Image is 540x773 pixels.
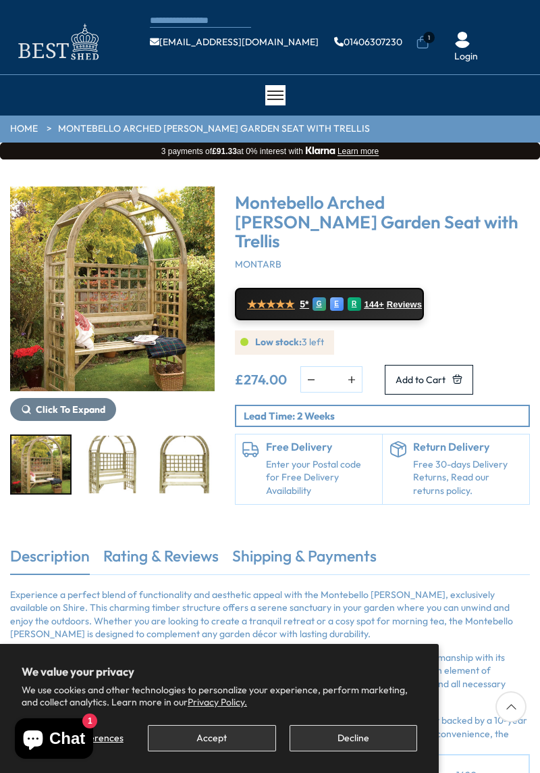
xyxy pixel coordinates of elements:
[413,441,522,453] h6: Return Delivery
[83,436,142,493] img: MONTARBCutOutImage_6a1dbe3e-c9e2-46f8-986f-19a658146507_200x200.jpg
[215,186,419,421] div: 2 / 4
[10,186,215,421] div: 1 / 4
[11,436,70,493] img: MONTARBLifestyleImage_c25ef558-69ab-46d7-ac2c-265a0795fd63_200x200.jpg
[454,50,478,64] a: Login
[416,36,429,49] a: 1
[385,365,473,395] button: Add to Cart
[235,258,281,270] span: MONTARB
[232,545,377,574] a: Shipping & Payments
[155,436,213,493] img: Montebello_Arbour_2_-_MONTARB_200x200.jpg
[10,589,530,641] p: Experience a perfect blend of functionality and aesthetic appeal with the Montebello [PERSON_NAME...
[413,458,522,498] p: Free 30-days Delivery Returns, Read our returns policy.
[153,434,215,495] div: 3 / 4
[235,373,287,386] ins: £274.00
[330,297,344,311] div: E
[10,398,116,421] button: Click To Expand
[244,409,529,423] p: Lead Time: 2 Weeks
[10,434,72,495] div: 1 / 4
[10,122,38,136] a: HOME
[36,403,105,416] span: Click To Expand
[235,288,424,320] a: ★★★★★ 5* G E R 144+ Reviews
[150,37,319,47] a: [EMAIL_ADDRESS][DOMAIN_NAME]
[313,297,326,311] div: G
[266,441,375,453] h6: Free Delivery
[364,299,384,310] span: 144+
[235,193,530,251] h3: Montebello Arched [PERSON_NAME] Garden Seat with Trellis
[58,122,370,136] a: Montebello Arched [PERSON_NAME] Garden Seat with Trellis
[235,330,334,355] div: 3 left
[22,666,417,678] h2: We value your privacy
[10,186,215,391] img: Montebello Arched Arbour Garden Seat with Trellis - Best Shed
[266,458,375,498] a: Enter your Postal code for Free Delivery Availability
[334,37,402,47] a: 01406307230
[387,299,422,310] span: Reviews
[348,297,361,311] div: R
[396,375,446,384] span: Add to Cart
[82,434,143,495] div: 2 / 4
[423,32,435,43] span: 1
[10,545,90,574] a: Description
[11,718,97,762] inbox-online-store-chat: Shopify online store chat
[188,696,247,708] a: Privacy Policy.
[22,684,417,708] p: We use cookies and other technologies to personalize your experience, perform marketing, and coll...
[290,725,417,751] button: Decline
[10,20,105,64] img: logo
[148,725,275,751] button: Accept
[454,32,470,48] img: User Icon
[255,336,302,349] b: Low stock:
[215,186,419,391] img: Montebello Arched Arbour Garden Seat with Trellis - Best Shed
[247,298,294,311] span: ★★★★★
[103,545,219,574] a: Rating & Reviews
